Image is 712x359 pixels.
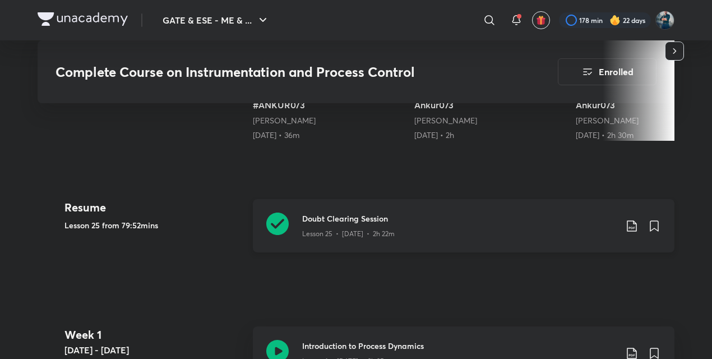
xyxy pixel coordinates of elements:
a: [PERSON_NAME] [414,115,477,126]
div: Ankur Bansal [253,115,405,126]
a: Doubt Clearing SessionLesson 25 • [DATE] • 2h 22m [253,199,674,266]
p: Lesson 25 • [DATE] • 2h 22m [302,229,395,239]
button: Enrolled [558,58,656,85]
a: Company Logo [38,12,128,29]
div: 17th Jul • 36m [253,130,405,141]
img: streak [609,15,621,26]
div: 22nd Aug • 2h [414,130,567,141]
h5: Lesson 25 from 79:52mins [64,219,244,231]
a: [PERSON_NAME] [253,115,316,126]
h3: Introduction to Process Dynamics [302,340,616,352]
button: GATE & ESE - ME & ... [156,9,276,31]
img: Vinay Upadhyay [655,11,674,30]
h4: Resume [64,199,244,216]
button: avatar [532,11,550,29]
img: Company Logo [38,12,128,26]
img: avatar [536,15,546,25]
h3: Doubt Clearing Session [302,213,616,224]
div: Ankur Bansal [414,115,567,126]
h3: Complete Course on Instrumentation and Process Control [56,64,494,80]
h4: Week 1 [64,326,244,343]
h5: [DATE] - [DATE] [64,343,244,357]
a: [PERSON_NAME] [576,115,639,126]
